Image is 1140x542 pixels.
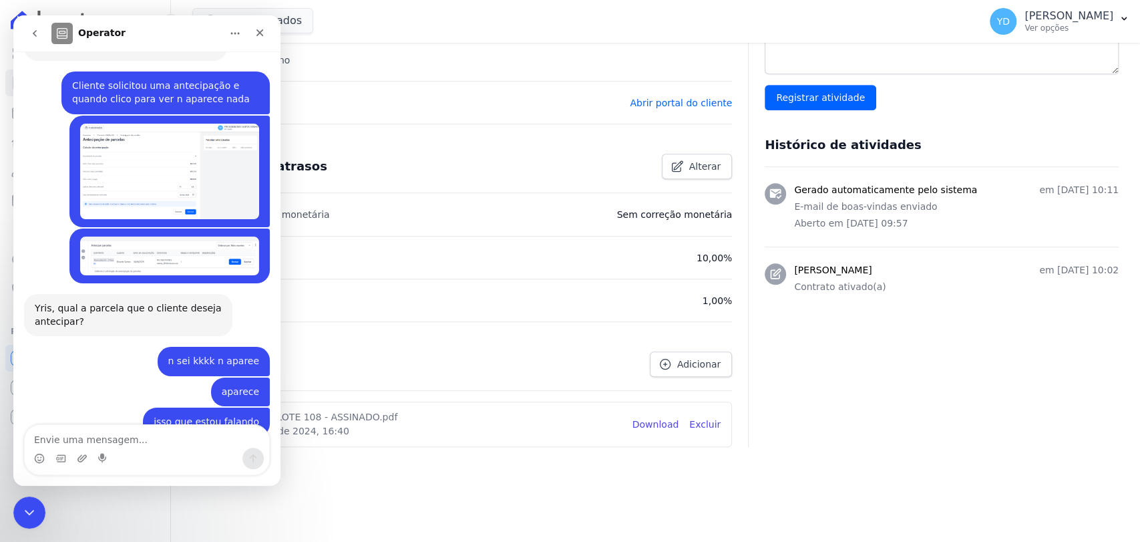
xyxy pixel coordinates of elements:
p: Sem correção monetária [617,207,733,223]
span: 23 de Julho de 2024, 16:40 [222,424,622,438]
a: Adicionar [650,352,732,377]
div: YRIS diz… [11,362,256,393]
div: YRIS diz… [11,392,256,432]
p: E-mail de boas-vindas enviado [794,200,1119,214]
span: Alterar [689,160,721,173]
p: em [DATE] 10:02 [1039,263,1119,277]
button: 4 selecionados [192,8,313,33]
h3: Gerado automaticamente pelo sistema [794,183,977,197]
h3: [PERSON_NAME] [794,263,872,277]
a: Abrir portal do cliente [630,98,732,108]
div: Yris, qual a parcela que o cliente deseja antecipar? [21,287,208,313]
textarea: Envie uma mensagem... [11,410,256,432]
a: Excluir [689,418,721,432]
p: 1,00% [703,293,732,309]
div: YRIS diz… [11,331,256,362]
p: [PERSON_NAME] [1024,9,1113,23]
span: CONTRATO LOTE 108 - ASSINADO.pdf [222,410,622,424]
div: aparece [208,370,246,384]
button: Seletor de emoji [21,438,31,448]
button: Start recording [85,438,96,448]
div: YRIS diz… [11,213,256,279]
a: Minha Carteira [5,187,165,214]
div: Cliente solicitou uma antecipação e quando clico para ver n aparece nada [48,56,256,98]
div: Plataformas [11,323,160,340]
button: YD [PERSON_NAME] Ver opções [979,3,1140,40]
div: Adriane diz… [11,279,256,331]
h3: Histórico de atividades [765,137,921,153]
p: Ver opções [1024,23,1113,33]
span: Adicionar [677,358,721,371]
span: YD [996,17,1009,26]
p: 10,00% [697,250,732,266]
p: em [DATE] 10:11 [1039,183,1119,197]
div: n sei kkkk n aparee [155,340,246,353]
a: Parcelas [5,99,165,126]
div: isso que estou falando [130,392,256,422]
div: Cliente solicitou uma antecipação e quando clico para ver n aparece nada [59,64,246,90]
a: Alterar [662,154,733,179]
input: Registrar atividade [765,85,876,110]
a: Visão Geral [5,40,165,67]
div: isso que estou falando [140,400,246,414]
div: n sei kkkk n aparee [144,331,257,361]
a: Download [632,418,679,432]
div: YRIS diz… [11,100,256,214]
a: Crédito [5,246,165,273]
button: Enviar mensagem… [229,432,250,454]
a: Negativação [5,275,165,302]
a: Conta Hent [5,374,165,401]
a: Clientes [5,158,165,184]
p: Contrato ativado(a) [794,280,1119,294]
iframe: Intercom live chat [13,497,45,529]
a: Recebíveis [5,345,165,372]
a: Contratos [5,70,165,96]
iframe: Intercom live chat [13,15,280,486]
p: Aberto em [DATE] 09:57 [794,217,1119,231]
button: Carregar anexo [63,438,74,448]
a: Transferências [5,217,165,243]
button: Seletor de Gif [42,438,53,448]
div: Yris, qual a parcela que o cliente deseja antecipar? [11,279,219,321]
div: aparece [198,362,256,392]
a: Lotes [5,128,165,155]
